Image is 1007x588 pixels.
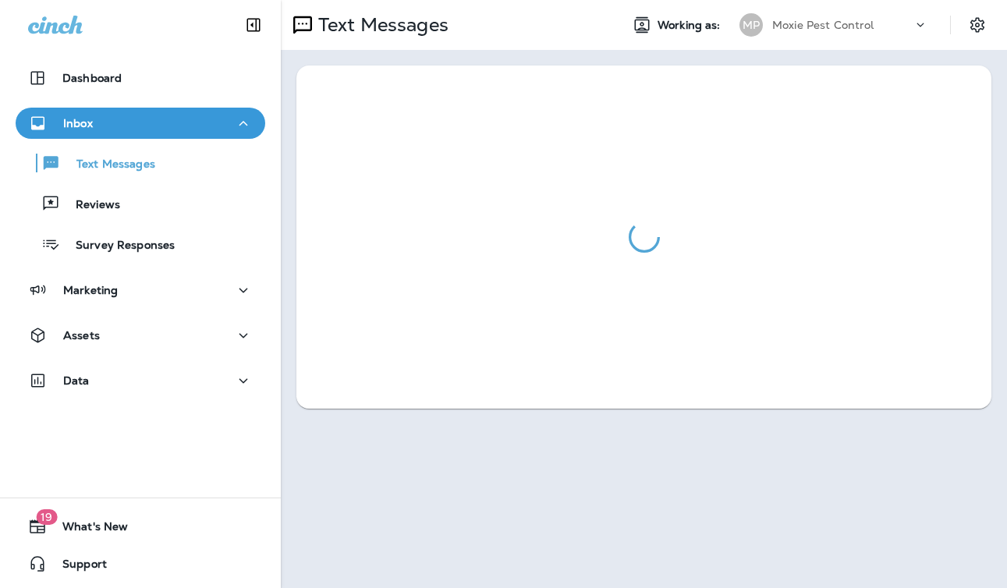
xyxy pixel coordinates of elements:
[16,187,265,220] button: Reviews
[63,329,100,342] p: Assets
[16,228,265,260] button: Survey Responses
[16,275,265,306] button: Marketing
[47,558,107,576] span: Support
[47,520,128,539] span: What's New
[36,509,57,525] span: 19
[16,548,265,579] button: Support
[16,147,265,179] button: Text Messages
[739,13,763,37] div: MP
[60,198,120,213] p: Reviews
[16,62,265,94] button: Dashboard
[312,13,449,37] p: Text Messages
[16,320,265,351] button: Assets
[16,108,265,139] button: Inbox
[16,365,265,396] button: Data
[963,11,991,39] button: Settings
[63,374,90,387] p: Data
[63,117,93,129] p: Inbox
[61,158,155,172] p: Text Messages
[658,19,724,32] span: Working as:
[63,284,118,296] p: Marketing
[772,19,874,31] p: Moxie Pest Control
[60,239,175,253] p: Survey Responses
[232,9,275,41] button: Collapse Sidebar
[16,511,265,542] button: 19What's New
[62,72,122,84] p: Dashboard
